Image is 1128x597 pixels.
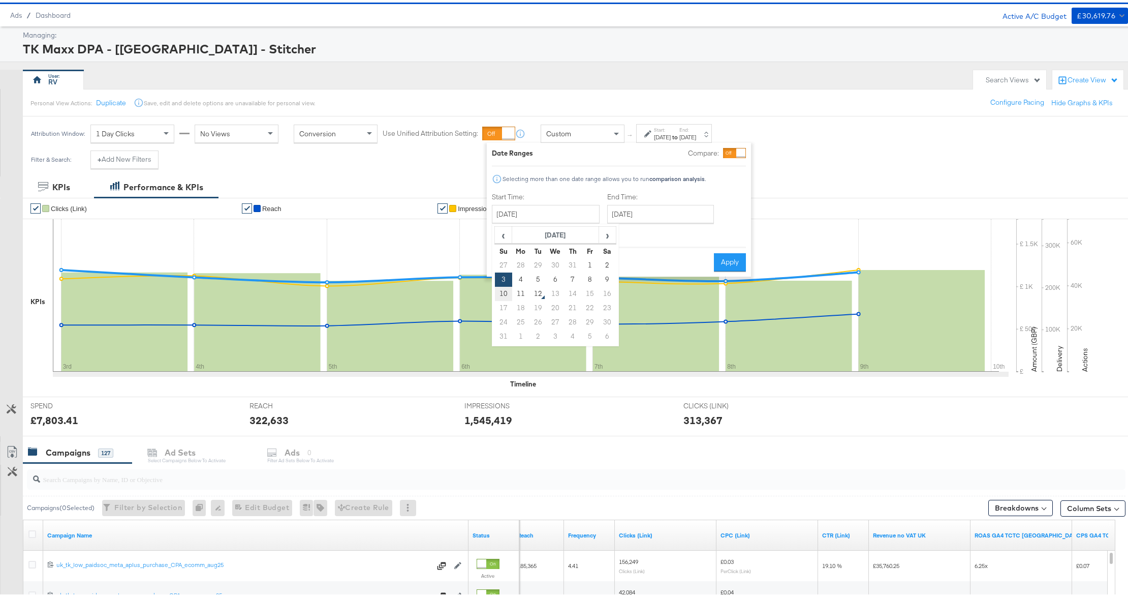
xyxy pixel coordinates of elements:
[547,284,564,298] td: 13
[193,497,211,514] div: 0
[30,201,41,211] a: ✔
[683,399,760,408] span: CLICKS (LINK)
[581,270,599,284] td: 8
[599,313,616,327] td: 30
[720,586,734,593] span: £0.04
[619,586,635,593] span: 42,084
[495,256,512,270] td: 27
[98,446,113,455] div: 127
[512,256,529,270] td: 28
[1077,7,1115,20] div: £30,619.76
[30,294,45,304] div: KPIs
[529,270,547,284] td: 5
[56,589,431,597] div: uk_tk_low_paidsoc_meta_conv_purchase_CPA_ecomm_aug25
[529,284,547,298] td: 12
[529,242,547,256] th: Tu
[464,399,541,408] span: IMPRESSIONS
[512,284,529,298] td: 11
[599,242,616,256] th: Sa
[529,327,547,341] td: 2
[96,96,126,105] button: Duplicate
[30,410,78,425] div: £7,803.41
[529,313,547,327] td: 26
[564,327,581,341] td: 4
[529,256,547,270] td: 29
[599,270,616,284] td: 9
[512,224,599,242] th: [DATE]
[458,202,493,210] span: Impressions
[581,298,599,313] td: 22
[992,5,1067,20] div: Active A/C Budget
[1076,559,1089,567] span: £0.07
[581,327,599,341] td: 5
[1060,498,1125,514] button: Column Sets
[495,270,512,284] td: 3
[873,559,899,567] span: £35,760.25
[249,410,289,425] div: 322,633
[492,146,533,156] div: Date Ranges
[988,497,1053,514] button: Breakdowns
[688,146,719,156] label: Compare:
[564,298,581,313] td: 21
[96,127,135,136] span: 1 Day Clicks
[1080,345,1089,369] text: Actions
[495,242,512,256] th: Su
[512,313,529,327] td: 25
[299,127,336,136] span: Conversion
[40,463,1023,483] input: Search Campaigns by Name, ID or Objective
[30,128,85,135] div: Attribution Window:
[654,124,671,131] label: Start:
[600,225,615,240] span: ›
[495,327,512,341] td: 31
[714,251,746,269] button: Apply
[477,570,499,577] label: Active
[581,242,599,256] th: Fr
[671,131,679,138] strong: to
[56,558,431,566] div: uk_tk_low_paidsoc_meta_aplus_purchase_CPA_ecomm_aug25
[10,9,22,17] span: Ads
[873,529,966,537] a: Revenue minus VAT UK
[564,313,581,327] td: 28
[27,501,95,510] div: Campaigns ( 0 Selected)
[581,256,599,270] td: 1
[599,284,616,298] td: 16
[625,131,635,135] span: ↑
[36,9,71,17] span: Dashboard
[52,179,70,191] div: KPIs
[599,256,616,270] td: 2
[23,28,1125,38] div: Managing:
[517,559,537,567] span: 185,365
[607,190,718,199] label: End Time:
[564,284,581,298] td: 14
[473,529,515,537] a: Shows the current state of your Ad Campaign.
[564,242,581,256] th: Th
[242,201,252,211] a: ✔
[512,298,529,313] td: 18
[512,327,529,341] td: 1
[383,127,478,136] label: Use Unified Attribution Setting:
[495,225,511,240] span: ‹
[512,270,529,284] td: 4
[46,444,90,456] div: Campaigns
[547,327,564,341] td: 3
[492,190,600,199] label: Start Time:
[30,97,92,105] div: Personal View Actions:
[679,124,696,131] label: End:
[47,529,464,537] a: Your campaign name.
[822,559,842,567] span: 19.10 %
[49,75,58,84] div: RV
[249,399,326,408] span: REACH
[619,555,638,563] span: 156,249
[547,242,564,256] th: We
[581,313,599,327] td: 29
[599,298,616,313] td: 23
[144,97,315,105] div: Save, edit and delete options are unavailable for personal view.
[564,256,581,270] td: 31
[90,148,159,166] button: +Add New Filters
[200,127,230,136] span: No Views
[512,242,529,256] th: Mo
[262,202,281,210] span: Reach
[1068,73,1118,83] div: Create View
[564,270,581,284] td: 7
[529,298,547,313] td: 19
